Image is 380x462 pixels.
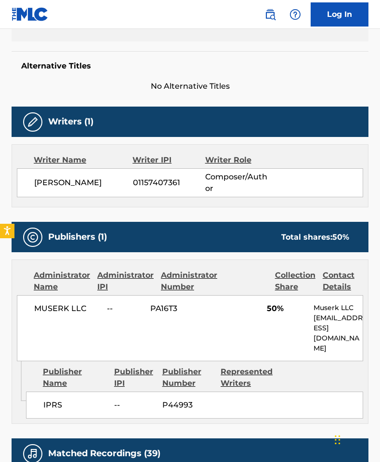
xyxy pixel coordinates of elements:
h5: Matched Recordings (39) [48,448,160,459]
p: [EMAIL_ADDRESS][DOMAIN_NAME] [314,313,363,353]
div: Publisher IPI [114,366,155,389]
div: Administrator IPI [97,270,154,293]
div: Help [286,5,305,24]
span: Composer/Author [205,171,271,194]
span: [PERSON_NAME] [34,177,133,189]
span: -- [114,399,155,411]
div: Administrator Name [34,270,90,293]
h5: Writers (1) [48,116,93,127]
div: Represented Writers [221,366,273,389]
img: MLC Logo [12,7,49,21]
h5: Publishers (1) [48,231,107,243]
div: Writer Name [34,154,132,166]
span: 50 % [332,232,349,242]
iframe: Chat Widget [332,416,380,462]
span: No Alternative Titles [12,81,368,92]
h5: Alternative Titles [21,61,359,71]
span: PA16T3 [150,303,199,314]
div: Administrator Number [161,270,217,293]
div: Total shares: [281,231,349,243]
span: 01157407361 [133,177,205,189]
div: Writer Role [205,154,271,166]
div: Collection Share [275,270,315,293]
div: Publisher Number [162,366,213,389]
img: Matched Recordings [27,448,39,460]
a: Log In [311,2,368,27]
a: Public Search [261,5,280,24]
img: Writers [27,116,39,128]
p: Muserk LLC [314,303,363,313]
span: -- [107,303,143,314]
span: P44993 [162,399,213,411]
div: Drag [335,425,341,454]
span: 50% [267,303,306,314]
img: search [264,9,276,20]
span: IPRS [43,399,107,411]
div: Contact Details [323,270,363,293]
div: Writer IPI [132,154,205,166]
span: MUSERK LLC [34,303,100,314]
img: help [289,9,301,20]
div: Publisher Name [43,366,107,389]
img: Publishers [27,231,39,243]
